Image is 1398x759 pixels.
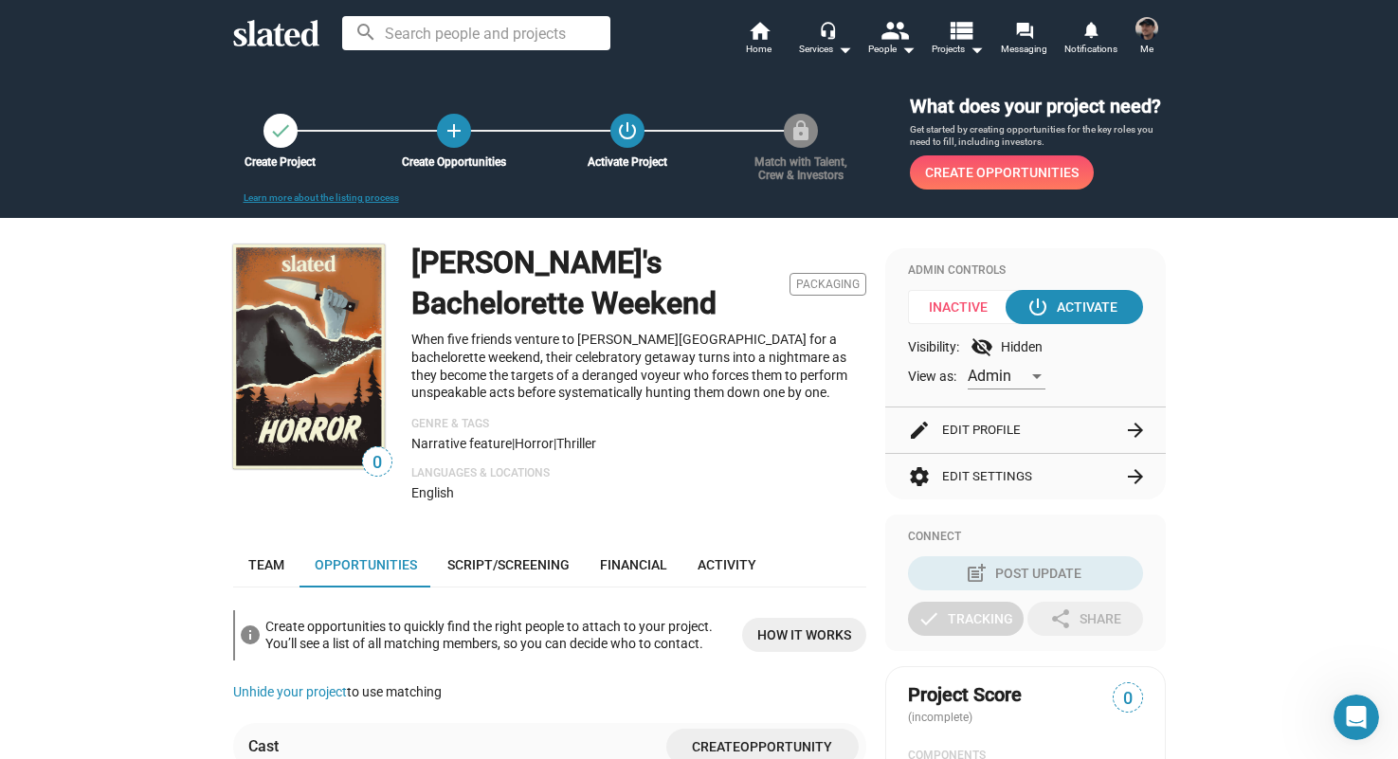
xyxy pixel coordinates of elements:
div: to use matching [233,683,866,701]
div: Services [799,38,852,61]
mat-icon: view_list [946,16,973,44]
span: Financial [600,557,667,572]
mat-icon: post_add [965,562,988,585]
span: Admin [968,367,1011,385]
div: Post Update [969,556,1081,590]
span: Projects [932,38,984,61]
span: Me [1140,38,1153,61]
mat-icon: check [269,119,292,142]
span: Activity [698,557,756,572]
mat-icon: power_settings_new [1026,296,1049,318]
span: | [512,436,515,451]
span: (incomplete) [908,711,976,724]
div: Tracking [917,602,1013,636]
div: Share [1049,602,1121,636]
a: Activity [682,542,772,587]
a: Script/Screening [432,542,585,587]
span: View as: [908,368,956,386]
button: Activate Project [610,114,645,148]
mat-icon: arrow_forward [1124,465,1147,488]
div: Admin Controls [908,263,1143,279]
mat-icon: info [239,623,262,646]
mat-icon: headset_mic [819,21,836,38]
button: People [859,19,925,61]
mat-icon: arrow_forward [1124,419,1147,442]
span: Packaging [790,273,866,296]
mat-icon: arrow_drop_down [833,38,856,61]
span: Team [248,557,284,572]
h1: [PERSON_NAME]'s Bachelorette Weekend [411,243,782,323]
div: Create Opportunities [391,155,517,169]
mat-icon: check [917,607,940,630]
button: Share [1027,602,1143,636]
mat-icon: edit [908,419,931,442]
div: Create opportunities to quickly find the right people to attach to your project. You’ll see a lis... [265,614,727,657]
button: Edit Settings [908,454,1143,499]
iframe: Intercom live chat [1334,695,1379,740]
span: Horror [515,436,554,451]
a: Messaging [991,19,1058,61]
button: Services [792,19,859,61]
button: Jack RuefliMe [1124,13,1170,63]
a: Opportunities [300,542,432,587]
span: Messaging [1001,38,1047,61]
button: Edit Profile [908,407,1143,453]
mat-icon: home [748,19,771,42]
a: More Info about opportunities [742,618,866,652]
span: Opportunity [740,740,832,755]
a: Create Opportunities [437,114,471,148]
mat-icon: arrow_drop_down [897,38,919,61]
a: Financial [585,542,682,587]
button: Projects [925,19,991,61]
img: Jane's Bachelorette Weekend [233,244,385,469]
a: Team [233,542,300,587]
mat-icon: notifications [1081,20,1099,38]
div: Visibility: Hidden [908,335,1143,358]
input: Search people and projects [342,16,610,50]
div: Activate Project [565,155,690,169]
mat-icon: visibility_off [971,335,993,358]
div: Cast [248,736,279,756]
span: Narrative feature [411,436,512,451]
span: Notifications [1064,38,1117,61]
h3: What does your project need? [910,94,1166,119]
span: 0 [1114,686,1142,712]
div: Activate [1030,290,1117,324]
button: Post Update [908,556,1143,590]
span: How it works [757,618,851,652]
p: Get started by creating opportunities for the key roles you need to fill, including investors. [910,123,1166,149]
span: English [411,485,454,500]
span: Home [746,38,772,61]
span: Create Opportunities [925,155,1079,190]
a: Home [726,19,792,61]
button: Tracking [908,602,1024,636]
div: People [868,38,916,61]
span: Inactive [908,290,1023,324]
div: Create Project [218,155,343,169]
p: Genre & Tags [411,417,866,432]
button: Activate [1006,290,1143,324]
a: Notifications [1058,19,1124,61]
mat-icon: people [880,16,907,44]
p: Languages & Locations [411,466,866,481]
span: Opportunities [315,557,417,572]
span: 0 [363,450,391,476]
mat-icon: add [443,119,465,142]
span: Script/Screening [447,557,570,572]
span: Project Score [908,682,1022,708]
p: When five friends venture to [PERSON_NAME][GEOGRAPHIC_DATA] for a bachelorette weekend, their cel... [411,331,866,401]
a: Unhide your project [233,684,347,699]
mat-icon: share [1049,607,1072,630]
span: Thriller [556,436,596,451]
span: Create [692,740,740,755]
a: Learn more about the listing process [244,192,399,203]
img: Jack Ruefli [1135,17,1158,40]
span: | [554,436,556,451]
a: Create Opportunities [910,155,1094,190]
div: Connect [908,530,1143,545]
mat-icon: arrow_drop_down [965,38,988,61]
mat-icon: power_settings_new [616,119,639,142]
mat-icon: forum [1015,21,1033,39]
mat-icon: settings [908,465,931,488]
